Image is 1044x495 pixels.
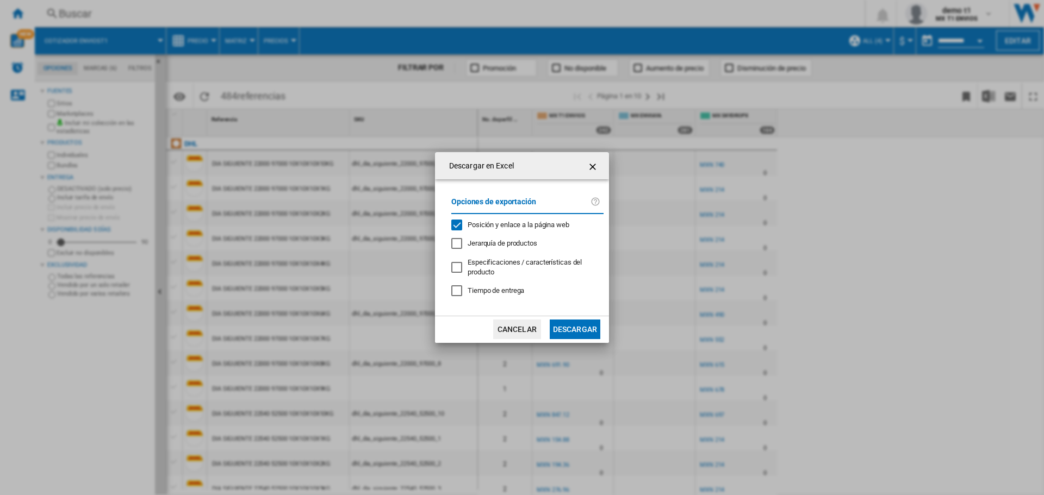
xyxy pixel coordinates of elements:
[444,161,514,172] h4: Descargar en Excel
[435,152,609,342] md-dialog: Descargar en ...
[451,196,591,216] label: Opciones de exportación
[493,319,541,339] button: Cancelar
[583,155,605,177] button: getI18NText('BUTTONS.CLOSE_DIALOG')
[468,221,569,229] span: Posición y enlace a la página web
[468,239,537,247] span: Jerarquía de productos
[468,258,582,276] span: Especificaciones / características del producto
[468,286,524,295] span: Tiempo de entrega
[451,220,595,230] md-checkbox: Posición y enlace a la página web
[550,319,600,339] button: Descargar
[451,286,604,296] md-checkbox: Tiempo de entrega
[451,239,595,249] md-checkbox: Jerarquía de productos
[468,258,595,277] div: Solo se aplica a la Visión Categoría
[587,160,600,173] ng-md-icon: getI18NText('BUTTONS.CLOSE_DIALOG')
